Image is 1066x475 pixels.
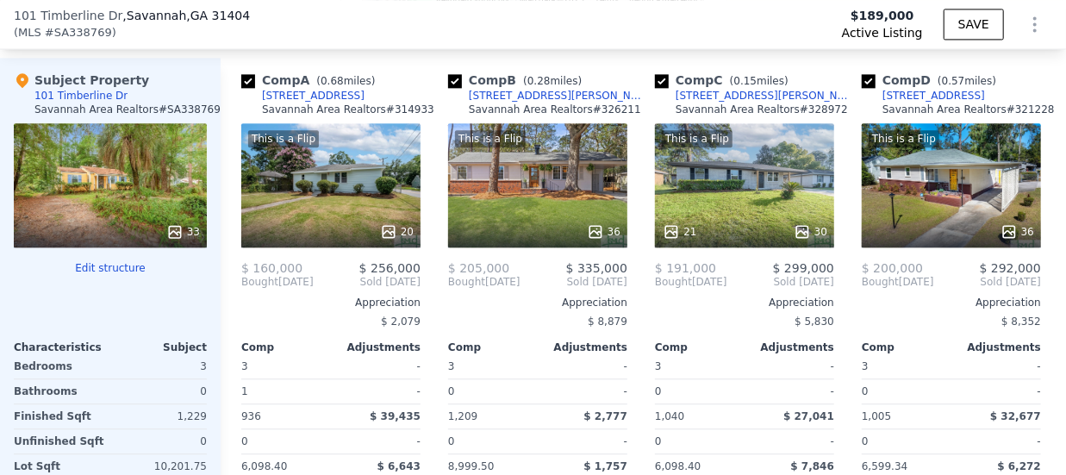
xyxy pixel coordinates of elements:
div: Adjustments [745,341,834,354]
div: [DATE] [862,275,934,289]
div: 21 [663,223,696,241]
span: 8,999.50 [448,460,494,472]
button: Edit structure [14,261,207,275]
span: 0 [655,435,662,447]
div: Appreciation [241,296,421,309]
span: ( miles) [309,75,382,87]
div: Adjustments [331,341,421,354]
div: 36 [587,223,620,241]
span: $ 292,000 [980,261,1041,275]
div: - [955,379,1041,403]
span: $ 299,000 [773,261,834,275]
span: ( miles) [516,75,589,87]
span: 6,098.40 [655,460,701,472]
div: Savannah Area Realtors # 314933 [262,103,434,116]
div: This is a Flip [248,130,319,147]
span: Active Listing [842,24,923,41]
div: ( ) [14,24,116,41]
div: Unfinished Sqft [14,429,107,453]
div: 30 [794,223,827,241]
div: Appreciation [448,296,627,309]
div: This is a Flip [869,130,939,147]
div: 0 [448,379,534,403]
span: $ 7,846 [791,460,834,472]
div: [DATE] [241,275,314,289]
a: [STREET_ADDRESS] [241,89,365,103]
span: , Savannah [122,7,250,24]
div: Adjustments [951,341,1041,354]
div: [DATE] [448,275,521,289]
span: 0.28 [527,75,551,87]
div: 1 [241,379,327,403]
div: Comp [655,341,745,354]
span: 1,040 [655,410,684,422]
div: Comp C [655,72,795,89]
span: ( miles) [723,75,795,87]
div: Comp B [448,72,589,89]
div: [STREET_ADDRESS] [882,89,985,103]
span: 6,098.40 [241,460,287,472]
div: - [748,354,834,378]
div: 33 [166,223,200,241]
a: [STREET_ADDRESS][PERSON_NAME] [655,89,855,103]
div: Characteristics [14,341,110,354]
span: 0.68 [321,75,344,87]
div: 101 Timberline Dr [34,89,128,103]
div: 0 [862,379,948,403]
div: - [748,379,834,403]
span: 3 [448,360,455,372]
div: 3 [114,354,207,378]
span: $ 8,879 [588,316,627,328]
div: - [955,354,1041,378]
span: Sold [DATE] [727,275,834,289]
div: Comp [862,341,951,354]
div: Appreciation [655,296,834,309]
span: $ 205,000 [448,261,509,275]
span: $ 8,352 [1001,316,1041,328]
div: [DATE] [655,275,727,289]
span: Sold [DATE] [521,275,627,289]
div: Bedrooms [14,354,107,378]
div: Savannah Area Realtors # SA338769 [34,103,221,116]
div: This is a Flip [455,130,526,147]
span: $ 335,000 [566,261,627,275]
span: 0 [241,435,248,447]
span: 0.15 [733,75,757,87]
div: - [748,429,834,453]
button: SAVE [944,9,1004,40]
div: Appreciation [862,296,1041,309]
div: Finished Sqft [14,404,107,428]
span: $189,000 [851,7,914,24]
div: - [541,354,627,378]
div: [STREET_ADDRESS][PERSON_NAME] [469,89,648,103]
span: Bought [241,275,278,289]
div: 20 [380,223,414,241]
div: Subject Property [14,72,149,89]
a: [STREET_ADDRESS][PERSON_NAME] [448,89,648,103]
span: $ 5,830 [795,316,834,328]
span: 0 [862,435,869,447]
span: 3 [241,360,248,372]
span: $ 1,757 [584,460,627,472]
span: , GA 31404 [186,9,250,22]
div: Savannah Area Realtors # 326211 [469,103,641,116]
div: Savannah Area Realtors # 328972 [676,103,848,116]
span: 101 Timberline Dr [14,7,122,24]
div: - [541,429,627,453]
span: 0.57 [942,75,965,87]
div: Comp D [862,72,1003,89]
div: Comp A [241,72,382,89]
span: $ 27,041 [783,410,834,422]
span: $ 191,000 [655,261,716,275]
span: Bought [448,275,485,289]
div: Subject [110,341,207,354]
span: 6,599.34 [862,460,907,472]
span: ( miles) [931,75,1003,87]
span: 3 [862,360,869,372]
span: MLS [18,24,41,41]
span: $ 256,000 [359,261,421,275]
span: 1,209 [448,410,477,422]
div: 0 [114,429,207,453]
span: Bought [655,275,692,289]
button: Show Options [1018,7,1052,41]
